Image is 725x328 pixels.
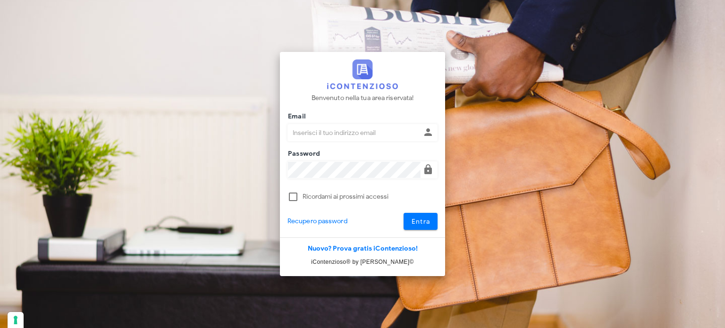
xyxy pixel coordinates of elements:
[288,125,421,141] input: Inserisci il tuo indirizzo email
[280,257,445,267] p: iContenzioso® by [PERSON_NAME]©
[285,112,306,121] label: Email
[8,312,24,328] button: Le tue preferenze relative al consenso per le tecnologie di tracciamento
[285,149,320,159] label: Password
[411,218,430,226] span: Entra
[287,216,347,227] a: Recupero password
[303,192,438,202] label: Ricordami ai prossimi accessi
[404,213,438,230] button: Entra
[312,93,414,103] p: Benvenuto nella tua area riservata!
[308,244,418,252] a: Nuovo? Prova gratis iContenzioso!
